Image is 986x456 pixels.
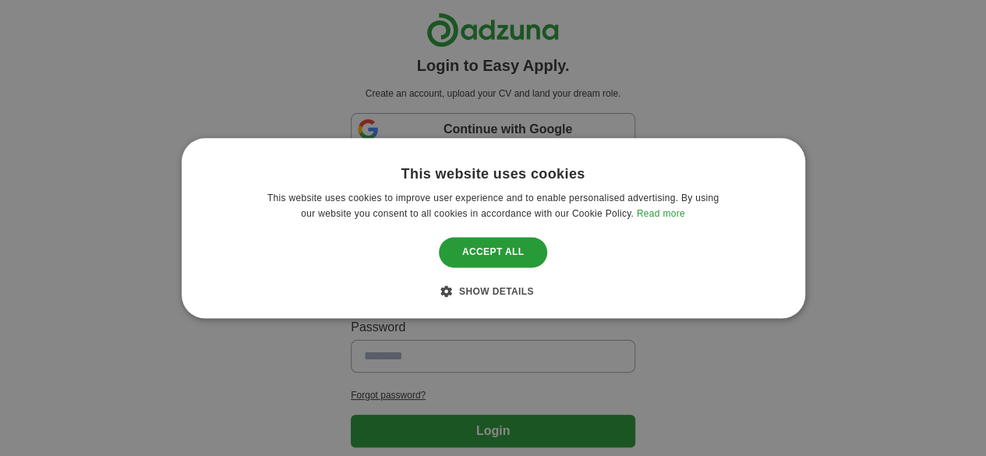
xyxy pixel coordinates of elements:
div: This website uses cookies [401,165,585,183]
span: Show details [459,286,534,297]
div: Show details [452,283,534,299]
span: This website uses cookies to improve user experience and to enable personalised advertising. By u... [267,193,719,219]
div: Cookie consent dialog [182,138,805,318]
a: Read more, opens a new window [637,208,685,219]
div: Accept all [439,238,548,267]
